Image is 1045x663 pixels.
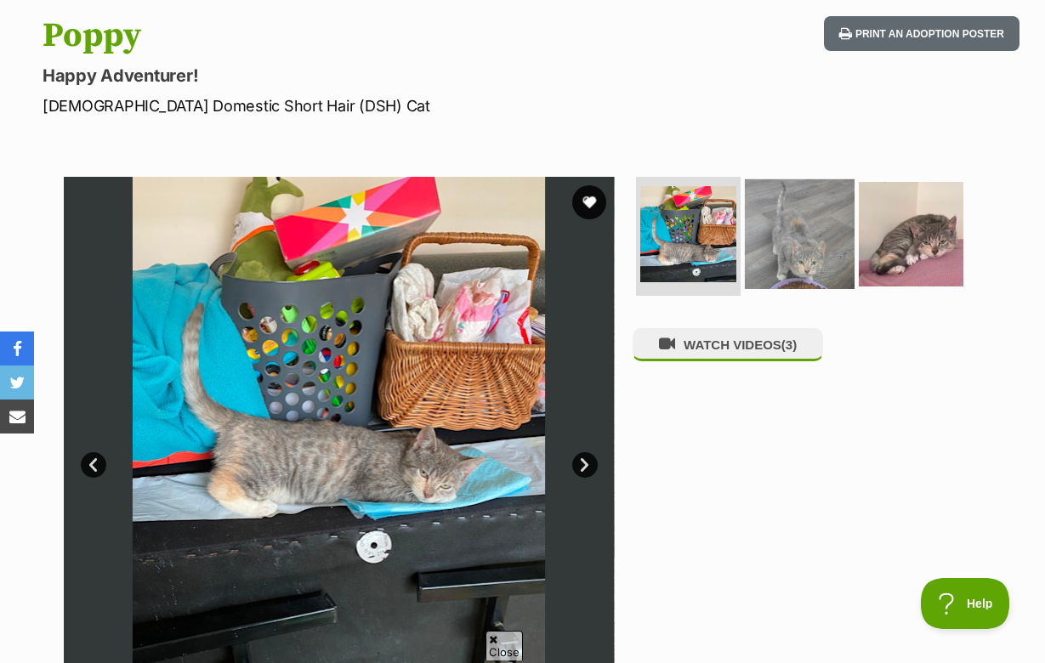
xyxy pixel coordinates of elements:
[572,185,606,219] button: favourite
[781,337,797,352] span: (3)
[640,186,736,282] img: Photo of Poppy
[824,16,1019,51] button: Print an adoption poster
[633,328,823,361] button: WATCH VIDEOS(3)
[486,631,523,660] span: Close
[43,64,639,88] p: Happy Adventurer!
[859,182,963,286] img: Photo of Poppy
[43,16,639,55] h1: Poppy
[745,179,855,289] img: Photo of Poppy
[81,452,106,478] a: Prev
[921,578,1011,629] iframe: Help Scout Beacon - Open
[572,452,598,478] a: Next
[43,94,639,117] p: [DEMOGRAPHIC_DATA] Domestic Short Hair (DSH) Cat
